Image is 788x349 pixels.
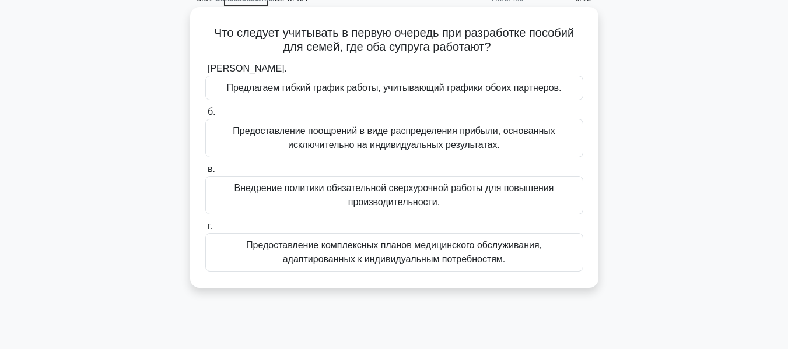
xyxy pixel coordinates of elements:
font: в. [208,164,215,174]
font: Предоставление поощрений в виде распределения прибыли, основанных исключительно на индивидуальных... [233,126,555,150]
font: [PERSON_NAME]. [208,64,287,73]
font: Внедрение политики обязательной сверхурочной работы для повышения производительности. [234,183,554,207]
font: Что следует учитывать в первую очередь при разработке пособий для семей, где оба супруга работают? [214,26,574,53]
font: Предоставление комплексных планов медицинского обслуживания, адаптированных к индивидуальным потр... [246,240,542,264]
font: б. [208,107,216,117]
font: Предлагаем гибкий график работы, учитывающий графики обоих партнеров. [226,83,561,93]
font: г. [208,221,212,231]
